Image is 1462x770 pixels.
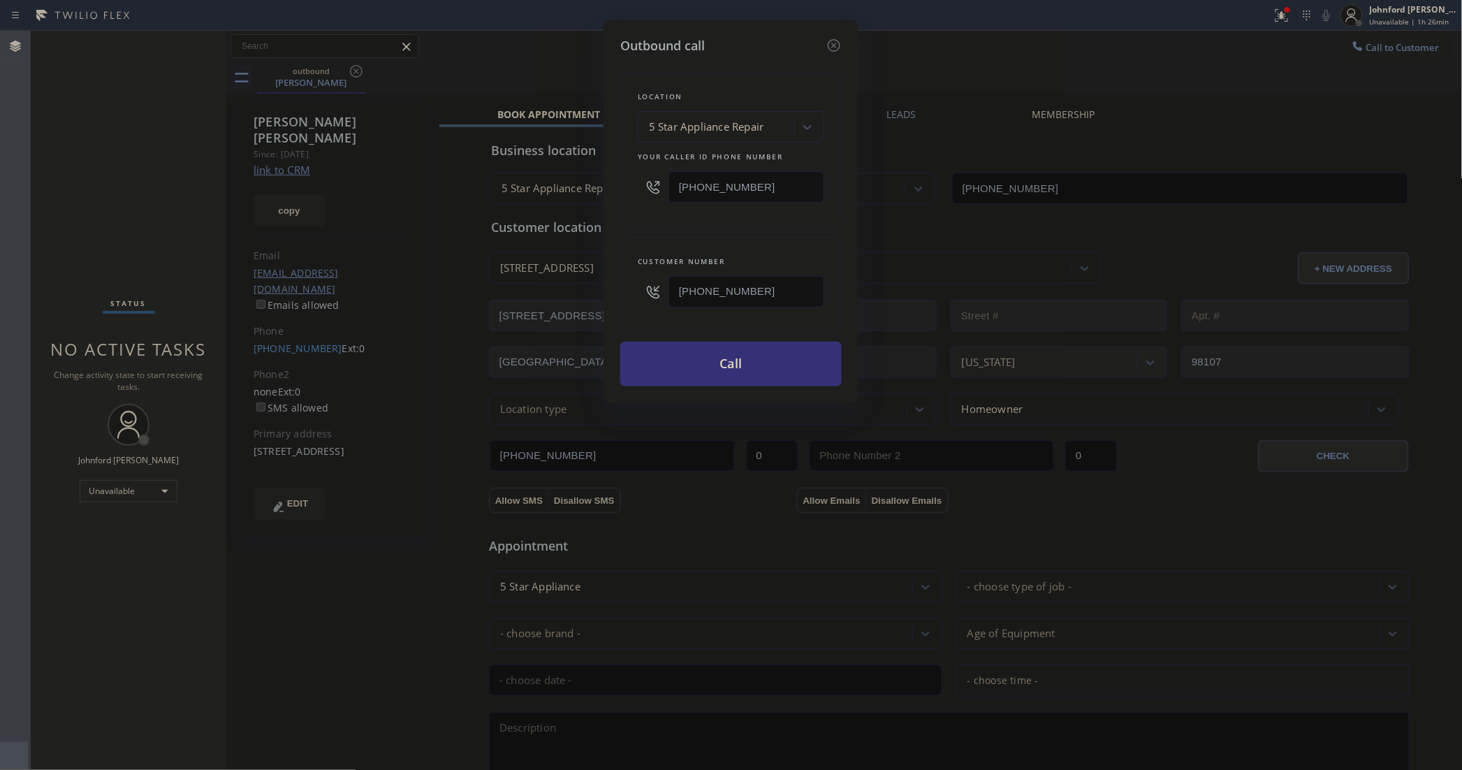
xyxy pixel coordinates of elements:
[620,36,705,55] h5: Outbound call
[668,276,824,307] input: (123) 456-7890
[638,89,824,104] div: Location
[649,119,764,136] div: 5 Star Appliance Repair
[638,254,824,269] div: Customer number
[620,342,842,386] button: Call
[638,150,824,164] div: Your caller id phone number
[668,171,824,203] input: (123) 456-7890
